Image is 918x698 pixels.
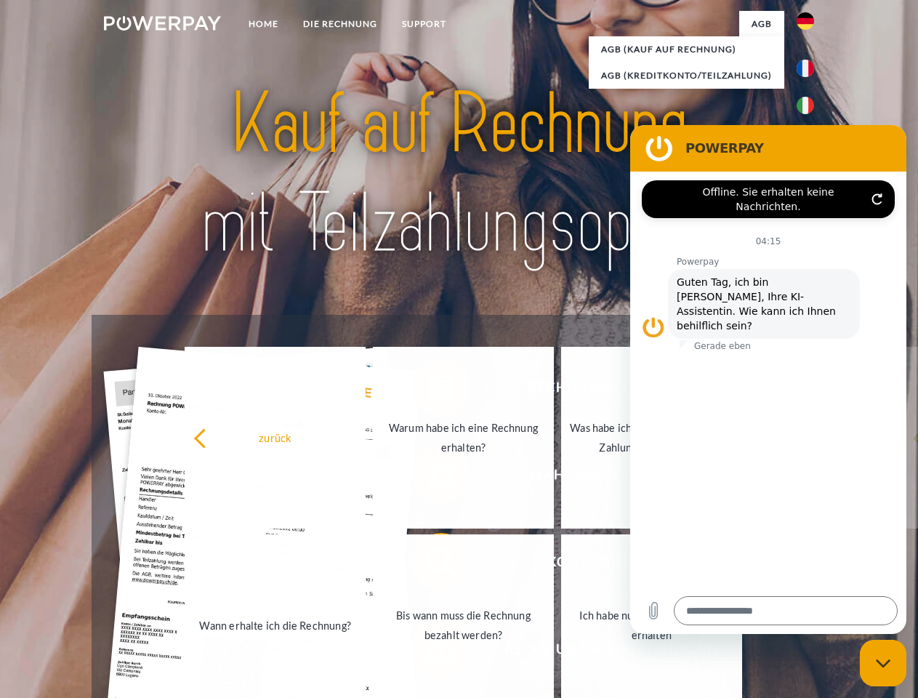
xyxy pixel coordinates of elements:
[390,11,459,37] a: SUPPORT
[739,11,784,37] a: agb
[382,606,545,645] div: Bis wann muss die Rechnung bezahlt werden?
[382,418,545,457] div: Warum habe ich eine Rechnung erhalten?
[630,125,906,634] iframe: Messaging-Fenster
[570,418,733,457] div: Was habe ich noch offen, ist meine Zahlung eingegangen?
[797,12,814,30] img: de
[236,11,291,37] a: Home
[139,70,779,278] img: title-powerpay_de.svg
[589,36,784,63] a: AGB (Kauf auf Rechnung)
[860,640,906,686] iframe: Schaltfläche zum Öffnen des Messaging-Fensters; Konversation läuft
[104,16,221,31] img: logo-powerpay-white.svg
[797,60,814,77] img: fr
[291,11,390,37] a: DIE RECHNUNG
[561,347,742,529] a: Was habe ich noch offen, ist meine Zahlung eingegangen?
[570,606,733,645] div: Ich habe nur eine Teillieferung erhalten
[193,428,357,447] div: zurück
[193,615,357,635] div: Wann erhalte ich die Rechnung?
[797,97,814,114] img: it
[589,63,784,89] a: AGB (Kreditkonto/Teilzahlung)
